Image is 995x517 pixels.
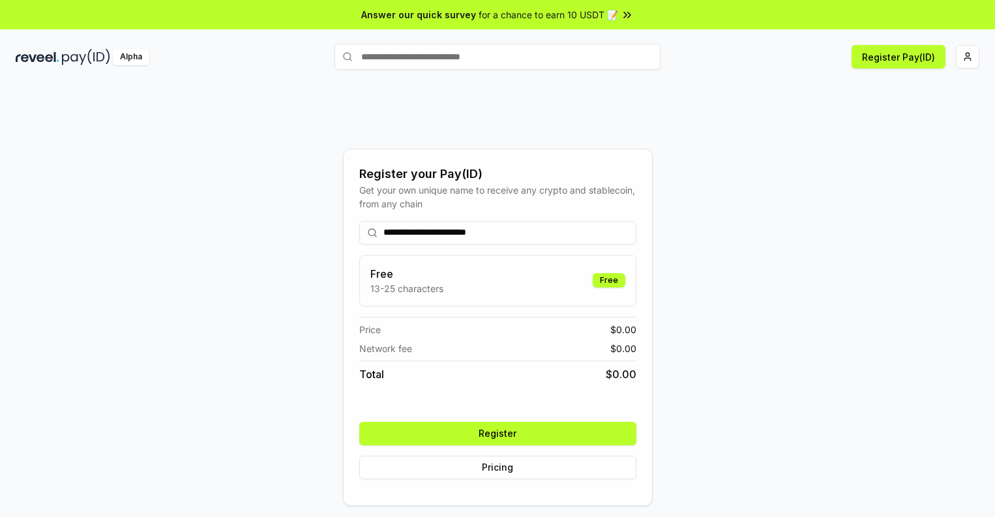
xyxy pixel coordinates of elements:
[370,266,443,282] h3: Free
[370,282,443,295] p: 13-25 characters
[359,366,384,382] span: Total
[359,323,381,336] span: Price
[361,8,476,22] span: Answer our quick survey
[62,49,110,65] img: pay_id
[479,8,618,22] span: for a chance to earn 10 USDT 📝
[610,323,636,336] span: $ 0.00
[359,165,636,183] div: Register your Pay(ID)
[606,366,636,382] span: $ 0.00
[359,183,636,211] div: Get your own unique name to receive any crypto and stablecoin, from any chain
[16,49,59,65] img: reveel_dark
[359,456,636,479] button: Pricing
[359,342,412,355] span: Network fee
[593,273,625,288] div: Free
[113,49,149,65] div: Alpha
[359,422,636,445] button: Register
[852,45,945,68] button: Register Pay(ID)
[610,342,636,355] span: $ 0.00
